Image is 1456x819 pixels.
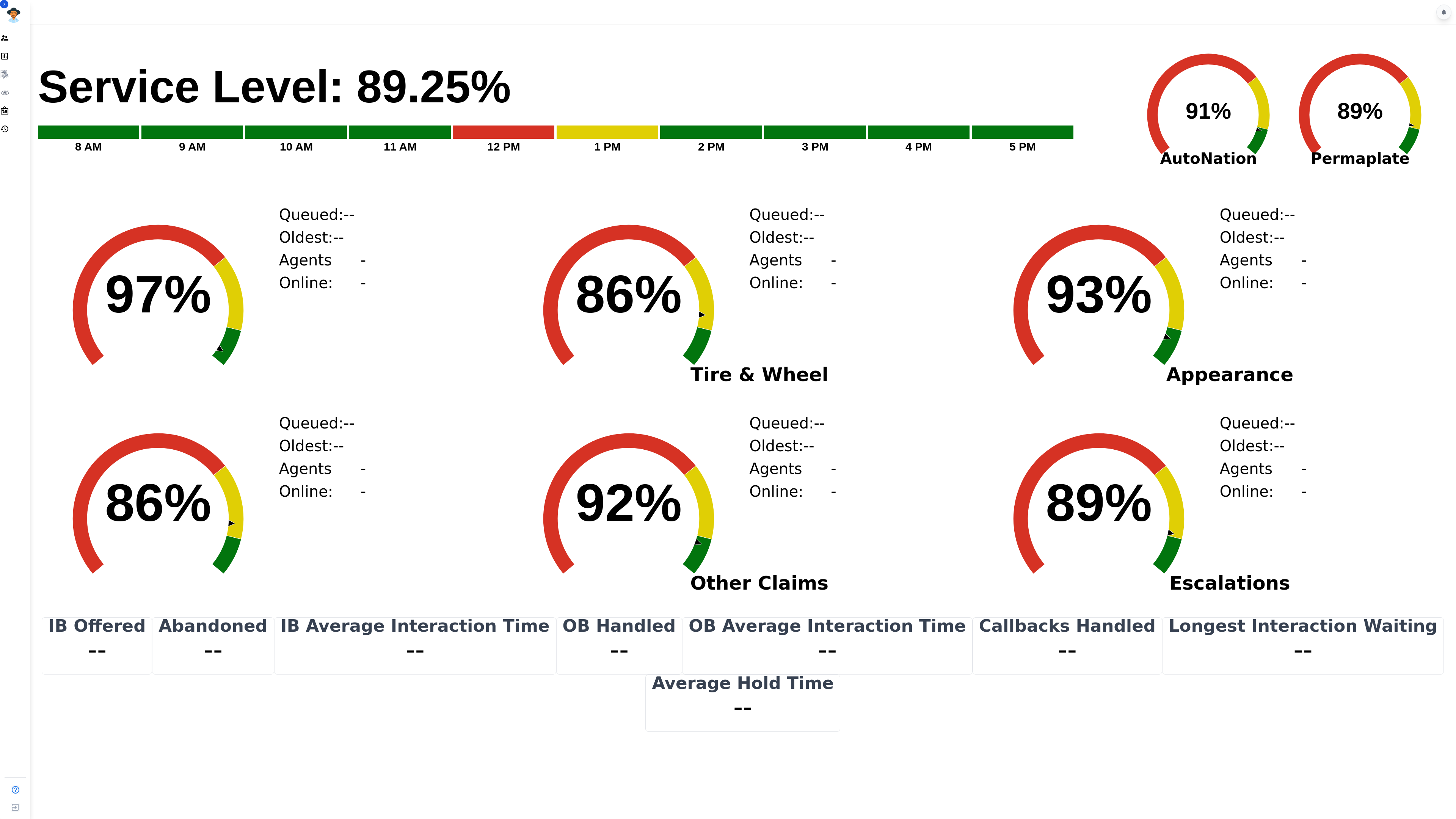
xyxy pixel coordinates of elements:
span: -- [1284,203,1295,226]
span: -- [344,203,355,226]
div: -- [279,630,551,670]
div: -- [687,630,967,670]
text: 10 AM [280,140,313,153]
text: 11 AM [384,140,417,153]
span: -- [1274,435,1285,457]
div: Average Hold Time [650,679,835,687]
div: -- [47,630,147,670]
div: Oldest: [1220,435,1309,457]
div: -- [977,630,1157,670]
text: 91% [1186,98,1231,124]
div: IB Average Interaction Time [279,622,551,630]
span: -- [803,226,814,249]
div: Oldest: [279,435,369,457]
span: Permaplate [1284,147,1436,170]
text: 8 AM [75,140,102,153]
text: 93% [1046,264,1152,324]
span: AutoNation [1133,147,1284,170]
div: -- [1167,630,1439,670]
text: 2 PM [698,140,725,153]
div: Queued: [279,203,369,226]
text: 86% [576,264,682,324]
text: 89% [1046,473,1152,532]
div: Abandoned [157,622,269,630]
div: Agents Online: [279,249,369,294]
div: OB Handled [561,622,678,630]
span: -- [1274,226,1285,249]
span: -- [831,457,839,503]
div: Queued: [749,412,839,435]
div: -- [650,687,835,727]
text: 9 AM [179,140,206,153]
span: -- [1301,457,1309,503]
text: 5 PM [1009,140,1036,153]
div: Oldest: [279,226,369,249]
div: -- [157,630,269,670]
div: Queued: [1220,412,1309,435]
div: Queued: [1220,203,1309,226]
div: Oldest: [749,435,839,457]
div: Agents Online: [279,457,369,503]
span: -- [333,226,344,249]
div: Agents Online: [1220,457,1309,503]
div: IB Offered [47,622,147,630]
span: -- [814,203,825,226]
div: Longest Interaction Waiting [1167,622,1439,630]
text: Service Level: 89.25% [38,61,511,112]
text: 3 PM [802,140,828,153]
text: 12 PM [487,140,520,153]
text: 89% [1337,98,1383,124]
text: 92% [576,473,682,532]
svg: Service Level: 0% [37,59,1133,160]
span: -- [333,435,344,457]
div: Agents Online: [749,249,839,294]
div: Oldest: [749,226,839,249]
text: 86% [105,473,211,532]
span: -- [803,435,814,457]
span: -- [831,249,839,294]
span: -- [344,412,355,435]
div: Oldest: [1220,226,1309,249]
span: -- [361,457,369,503]
div: -- [561,630,678,670]
text: 4 PM [905,140,932,153]
span: -- [1301,249,1309,294]
text: 97% [105,264,211,324]
div: OB Average Interaction Time [687,622,967,630]
text: 1 PM [594,140,621,153]
img: Bordered avatar [5,6,23,24]
span: -- [1284,412,1295,435]
div: Callbacks Handled [977,622,1157,630]
div: Queued: [749,203,839,226]
div: Agents Online: [1220,249,1309,294]
div: Agents Online: [749,457,839,503]
div: Queued: [279,412,369,435]
span: -- [814,412,825,435]
span: -- [361,249,369,294]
